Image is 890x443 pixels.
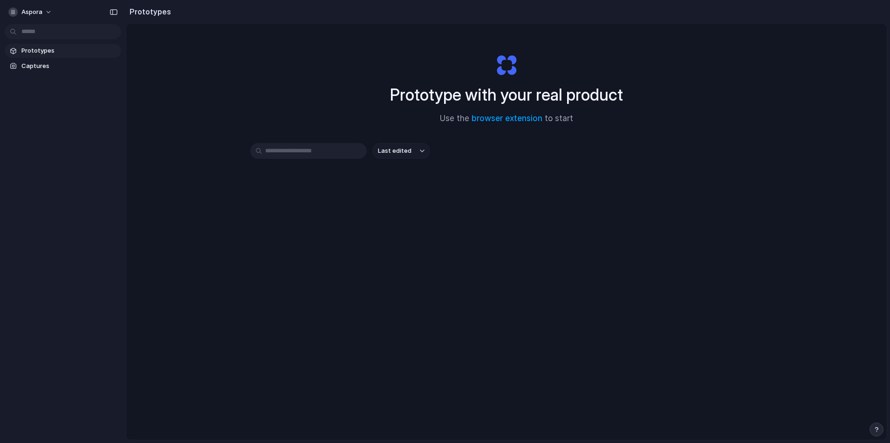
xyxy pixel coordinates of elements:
a: browser extension [472,114,542,123]
span: Last edited [378,146,411,156]
span: Aspora [21,7,42,17]
span: Prototypes [21,46,117,55]
span: Use the to start [440,113,573,125]
button: Last edited [372,143,430,159]
a: Captures [5,59,121,73]
a: Prototypes [5,44,121,58]
button: Aspora [5,5,57,20]
span: Captures [21,61,117,71]
h1: Prototype with your real product [390,82,623,107]
h2: Prototypes [126,6,171,17]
